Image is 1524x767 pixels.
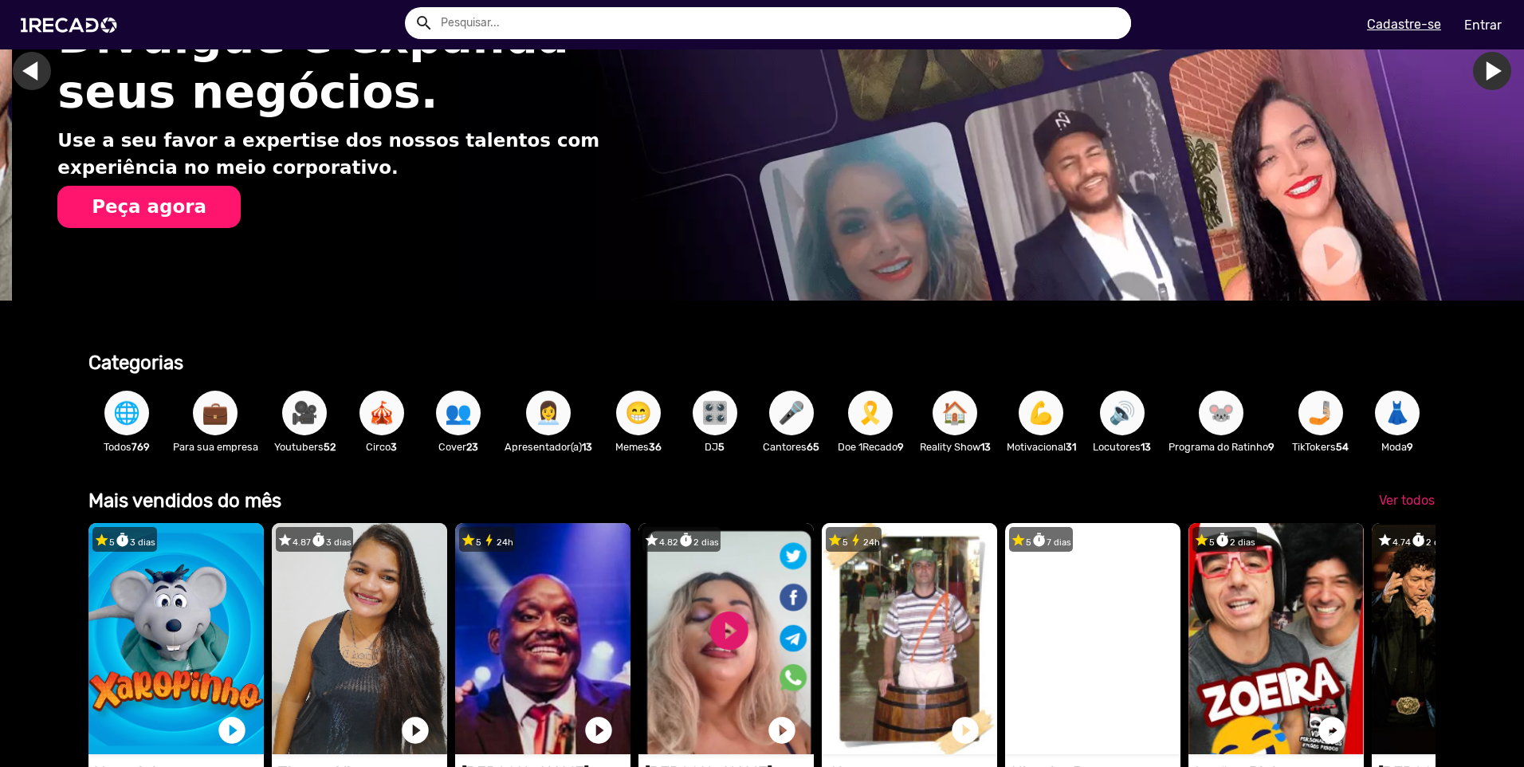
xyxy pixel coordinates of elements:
[980,441,991,453] b: 13
[769,391,814,435] button: 🎤
[949,714,981,746] a: play_circle_filled
[526,391,571,435] button: 👩‍💼
[1141,441,1151,453] b: 13
[96,439,157,454] p: Todos
[436,391,481,435] button: 👥
[718,441,725,453] b: 5
[25,52,63,90] a: Ir para o slide anterior
[822,523,997,754] video: 1RECADO vídeos dedicados para fãs e empresas
[352,439,412,454] p: Circo
[1407,441,1413,453] b: 9
[898,441,904,453] b: 9
[1007,439,1076,454] p: Motivacional
[1005,523,1180,754] video: 1RECADO vídeos dedicados para fãs e empresas
[1092,439,1153,454] p: Locutores
[505,439,592,454] p: Apresentador(a)
[216,714,248,746] a: play_circle_filled
[88,523,264,754] video: 1RECADO vídeos dedicados para fãs e empresas
[88,352,183,374] b: Categorias
[1169,439,1275,454] p: Programa do Ratinho
[1109,391,1136,435] span: 🔊
[1367,439,1428,454] p: Moda
[391,441,397,453] b: 3
[1367,17,1441,32] u: Cadastre-se
[193,391,238,435] button: 💼
[848,391,893,435] button: 🎗️
[857,391,884,435] span: 🎗️
[1208,391,1235,435] span: 🐭
[766,714,798,746] a: play_circle_filled
[649,441,662,453] b: 36
[1199,391,1243,435] button: 🐭
[428,439,489,454] p: Cover
[282,391,327,435] button: 🎥
[429,7,1131,39] input: Pesquisar...
[625,391,652,435] span: 😁
[272,523,447,754] video: 1RECADO vídeos dedicados para fãs e empresas
[638,523,814,754] video: 1RECADO vídeos dedicados para fãs e empresas
[466,441,478,453] b: 23
[173,439,258,454] p: Para sua empresa
[445,391,472,435] span: 👥
[1027,391,1055,435] span: 💪
[761,439,822,454] p: Cantores
[535,391,562,435] span: 👩‍💼
[1307,391,1334,435] span: 🤳🏼
[685,439,745,454] p: DJ
[1384,391,1411,435] span: 👗
[941,391,968,435] span: 🏠
[693,391,737,435] button: 🎛️
[838,439,904,454] p: Doe 1Recado
[701,391,729,435] span: 🎛️
[57,186,240,229] button: Peça agora
[933,391,977,435] button: 🏠
[1336,441,1349,453] b: 54
[1066,441,1076,453] b: 31
[414,14,434,33] mat-icon: Example home icon
[368,391,395,435] span: 🎪
[1379,493,1435,508] span: Ver todos
[1290,439,1351,454] p: TikTokers
[1316,714,1348,746] a: play_circle_filled
[583,714,615,746] a: play_circle_filled
[582,441,592,453] b: 13
[1375,391,1420,435] button: 👗
[359,391,404,435] button: 🎪
[291,391,318,435] span: 🎥
[57,10,667,120] h1: Divulgue e expanda seus negócios.
[807,441,819,453] b: 65
[616,391,661,435] button: 😁
[57,127,667,182] p: Use a seu favor a expertise dos nossos talentos com experiência no meio corporativo.
[920,439,991,454] p: Reality Show
[132,441,150,453] b: 769
[324,441,336,453] b: 52
[104,391,149,435] button: 🌐
[1485,52,1523,90] a: Ir para o próximo slide
[608,439,669,454] p: Memes
[202,391,229,435] span: 💼
[778,391,805,435] span: 🎤
[88,490,281,512] b: Mais vendidos do mês
[274,439,336,454] p: Youtubers
[409,8,437,36] button: Example home icon
[1019,391,1063,435] button: 💪
[113,391,140,435] span: 🌐
[1298,391,1343,435] button: 🤳🏼
[1100,391,1145,435] button: 🔊
[1188,523,1364,754] video: 1RECADO vídeos dedicados para fãs e empresas
[455,523,630,754] video: 1RECADO vídeos dedicados para fãs e empresas
[399,714,431,746] a: play_circle_filled
[1133,714,1165,746] a: play_circle_filled
[1454,11,1512,39] a: Entrar
[1268,441,1275,453] b: 9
